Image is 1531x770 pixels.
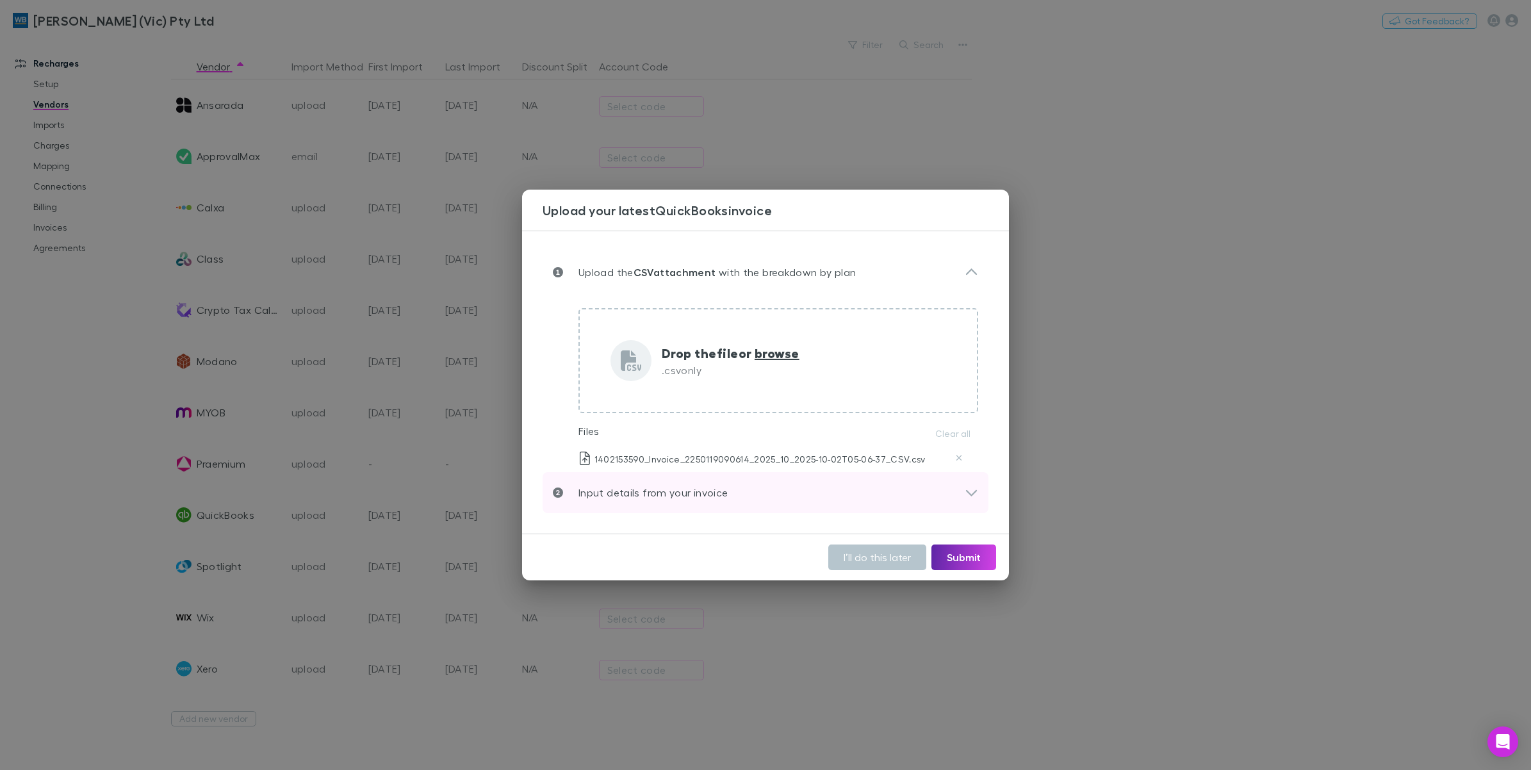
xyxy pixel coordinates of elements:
[931,545,996,570] button: Submit
[563,265,856,280] p: Upload the with the breakdown by plan
[543,202,1009,218] h3: Upload your latest QuickBooks invoice
[755,345,799,361] span: browse
[951,450,967,466] button: Delete
[1487,726,1518,757] div: Open Intercom Messenger
[928,426,978,441] button: Clear all
[543,252,988,293] div: Upload theCSVattachment with the breakdown by plan
[662,343,799,363] p: Drop the file or
[580,452,926,465] p: 1402153590_Invoice_2250119090614_2025_10_2025-10-02T05-06-37_CSV.csv
[563,485,728,500] p: Input details from your invoice
[828,545,926,570] button: I’ll do this later
[634,266,716,279] strong: CSV attachment
[662,363,799,378] p: .csv only
[578,423,600,439] p: Files
[543,472,988,513] div: Input details from your invoice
